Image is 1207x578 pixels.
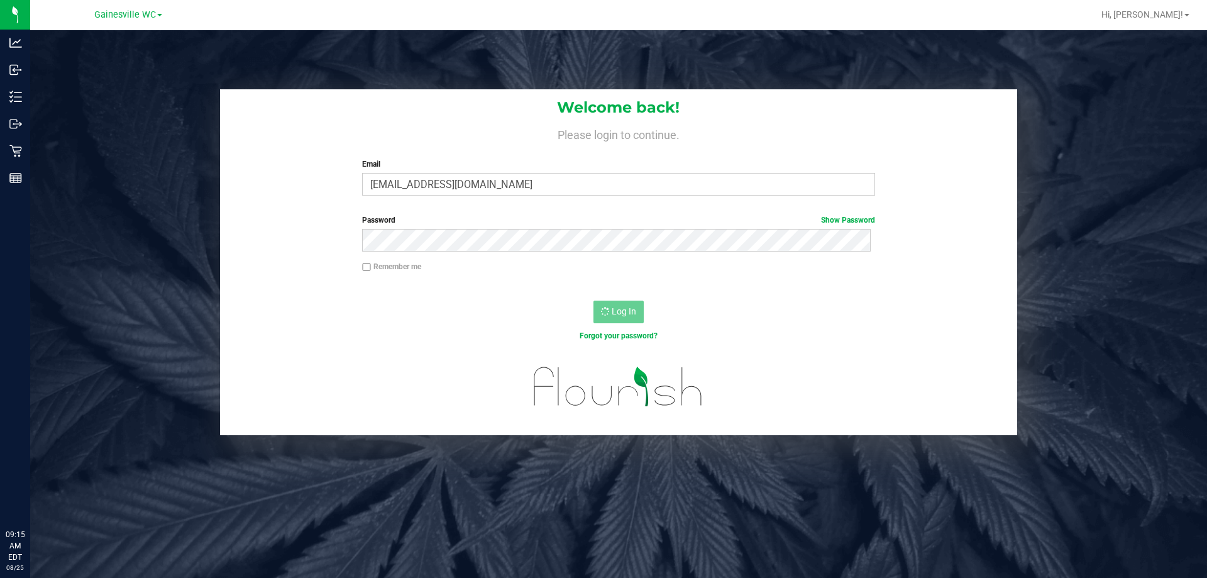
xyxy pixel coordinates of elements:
[821,216,875,225] a: Show Password
[519,355,718,419] img: flourish_logo.svg
[9,172,22,184] inline-svg: Reports
[6,529,25,563] p: 09:15 AM EDT
[612,306,636,316] span: Log In
[6,563,25,572] p: 08/25
[9,118,22,130] inline-svg: Outbound
[94,9,156,20] span: Gainesville WC
[220,126,1017,141] h4: Please login to continue.
[593,301,644,323] button: Log In
[580,331,658,340] a: Forgot your password?
[1101,9,1183,19] span: Hi, [PERSON_NAME]!
[362,261,421,272] label: Remember me
[220,99,1017,116] h1: Welcome back!
[9,91,22,103] inline-svg: Inventory
[9,36,22,49] inline-svg: Analytics
[362,158,874,170] label: Email
[362,263,371,272] input: Remember me
[9,64,22,76] inline-svg: Inbound
[362,216,395,225] span: Password
[9,145,22,157] inline-svg: Retail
